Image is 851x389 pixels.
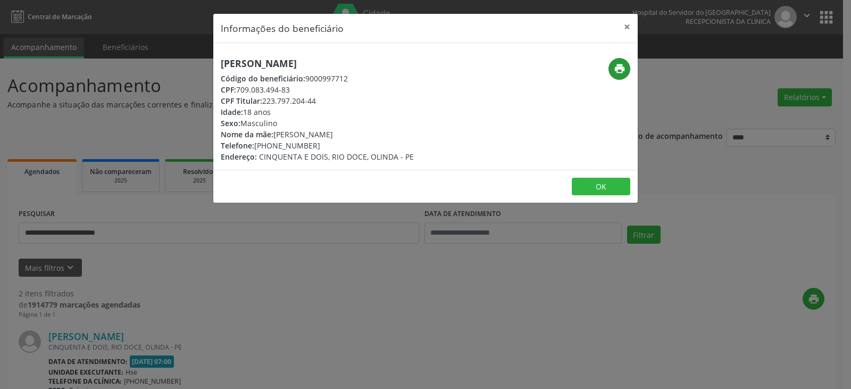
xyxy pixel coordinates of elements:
button: Close [616,14,638,40]
div: [PHONE_NUMBER] [221,140,414,151]
div: 18 anos [221,106,414,118]
button: OK [572,178,630,196]
span: Nome da mãe: [221,129,273,139]
div: 223.797.204-44 [221,95,414,106]
span: CPF: [221,85,236,95]
span: Endereço: [221,152,257,162]
div: 9000997712 [221,73,414,84]
span: CINQUENTA E DOIS, RIO DOCE, OLINDA - PE [259,152,414,162]
span: Código do beneficiário: [221,73,305,84]
span: Sexo: [221,118,240,128]
button: print [608,58,630,80]
span: Idade: [221,107,243,117]
div: Masculino [221,118,414,129]
span: Telefone: [221,140,254,151]
i: print [614,63,625,75]
h5: [PERSON_NAME] [221,58,414,69]
span: CPF Titular: [221,96,262,106]
h5: Informações do beneficiário [221,21,344,35]
div: [PERSON_NAME] [221,129,414,140]
div: 709.083.494-83 [221,84,414,95]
